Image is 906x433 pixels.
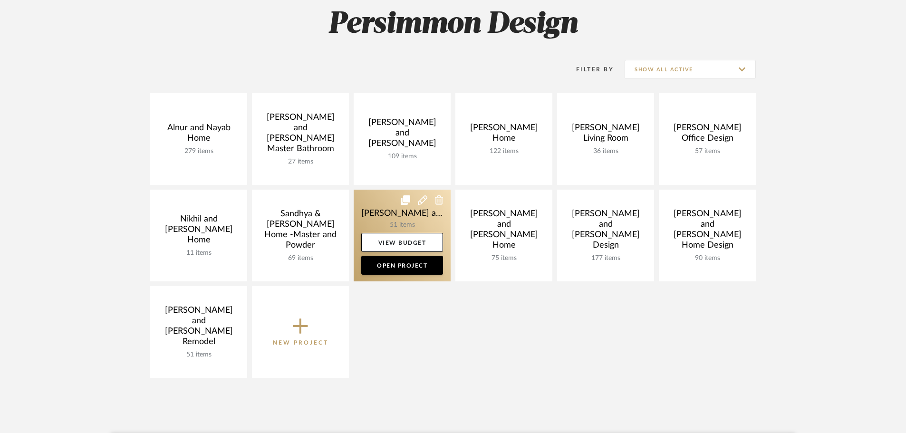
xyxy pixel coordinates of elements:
[564,65,614,74] div: Filter By
[158,305,240,351] div: [PERSON_NAME] and [PERSON_NAME] Remodel
[565,147,646,155] div: 36 items
[361,233,443,252] a: View Budget
[361,256,443,275] a: Open Project
[463,123,545,147] div: [PERSON_NAME] Home
[111,7,795,42] h2: Persimmon Design
[252,286,349,378] button: New Project
[463,254,545,262] div: 75 items
[666,254,748,262] div: 90 items
[666,147,748,155] div: 57 items
[273,338,328,347] p: New Project
[361,117,443,153] div: [PERSON_NAME] and [PERSON_NAME]
[463,147,545,155] div: 122 items
[260,112,341,158] div: [PERSON_NAME] and [PERSON_NAME] Master Bathroom
[158,249,240,257] div: 11 items
[463,209,545,254] div: [PERSON_NAME] and [PERSON_NAME] Home
[260,209,341,254] div: Sandhya & [PERSON_NAME] Home -Master and Powder
[158,214,240,249] div: Nikhil and [PERSON_NAME] Home
[361,153,443,161] div: 109 items
[260,158,341,166] div: 27 items
[666,209,748,254] div: [PERSON_NAME] and [PERSON_NAME] Home Design
[158,147,240,155] div: 279 items
[260,254,341,262] div: 69 items
[158,351,240,359] div: 51 items
[565,254,646,262] div: 177 items
[565,123,646,147] div: [PERSON_NAME] Living Room
[158,123,240,147] div: Alnur and Nayab Home
[565,209,646,254] div: [PERSON_NAME] and [PERSON_NAME] Design
[666,123,748,147] div: [PERSON_NAME] Office Design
